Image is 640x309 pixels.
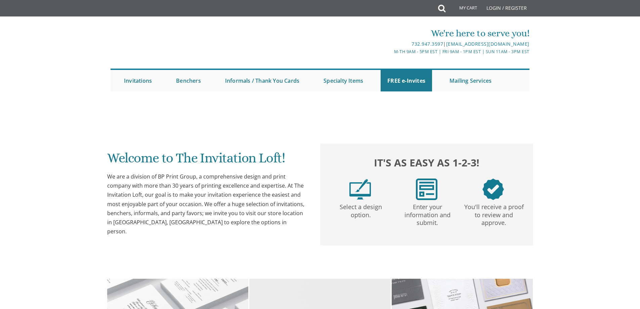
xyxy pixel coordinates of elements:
a: 732.947.3597 [412,41,443,47]
h1: Welcome to The Invitation Loft! [107,151,307,170]
a: Informals / Thank You Cards [218,70,306,91]
div: | [251,40,529,48]
p: Select a design option. [329,200,393,219]
a: [EMAIL_ADDRESS][DOMAIN_NAME] [446,41,529,47]
p: You'll receive a proof to review and approve. [462,200,526,227]
a: Mailing Services [443,70,498,91]
div: M-Th 9am - 5pm EST | Fri 9am - 1pm EST | Sun 11am - 3pm EST [251,48,529,55]
a: FREE e-Invites [381,70,432,91]
img: step3.png [482,179,504,200]
img: step1.png [349,179,371,200]
div: We're here to serve you! [251,27,529,40]
h2: It's as easy as 1-2-3! [327,155,526,170]
div: We are a division of BP Print Group, a comprehensive design and print company with more than 30 y... [107,172,307,236]
img: step2.png [416,179,437,200]
a: Benchers [169,70,208,91]
p: Enter your information and submit. [395,200,459,227]
a: My Cart [445,1,482,17]
a: Specialty Items [317,70,370,91]
a: Invitations [117,70,159,91]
